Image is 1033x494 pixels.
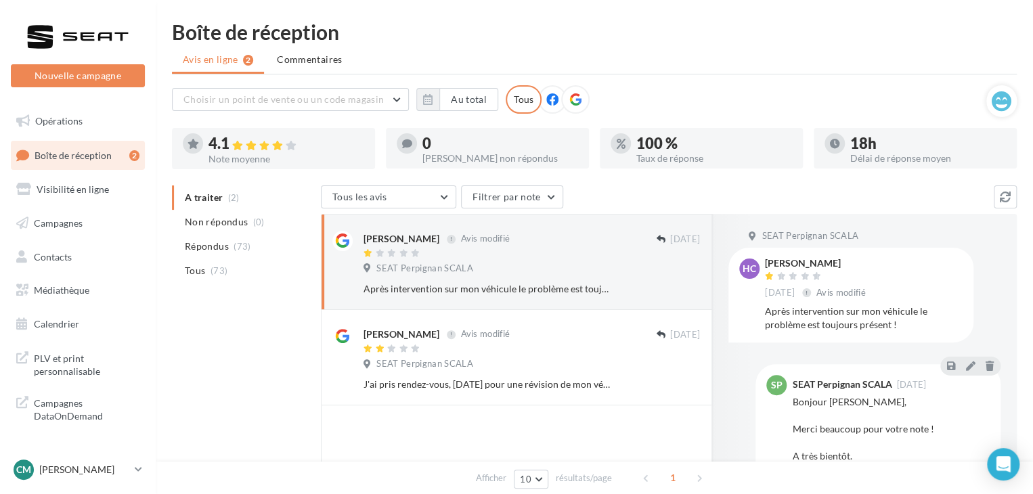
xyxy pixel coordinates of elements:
[461,185,563,208] button: Filtrer par note
[172,88,409,111] button: Choisir un point de vente ou un code magasin
[743,262,756,275] span: HC
[364,282,612,296] div: Après intervention sur mon véhicule le problème est toujours présent !
[520,474,531,485] span: 10
[376,358,473,370] span: SEAT Perpignan SCALA
[670,233,700,246] span: [DATE]
[34,394,139,423] span: Campagnes DataOnDemand
[8,310,148,338] a: Calendrier
[277,53,342,66] span: Commentaires
[34,284,89,296] span: Médiathèque
[8,388,148,428] a: Campagnes DataOnDemand
[422,136,578,151] div: 0
[636,136,792,151] div: 100 %
[39,463,129,476] p: [PERSON_NAME]
[987,448,1019,480] div: Open Intercom Messenger
[185,240,229,253] span: Répondus
[8,175,148,204] a: Visibilité en ligne
[506,85,542,114] div: Tous
[321,185,456,208] button: Tous les avis
[211,265,227,276] span: (73)
[792,395,990,490] div: Bonjour [PERSON_NAME], Merci beaucoup pour votre note ! A très bientôt. La #TeamSCALA
[253,217,265,227] span: (0)
[129,150,139,161] div: 2
[850,154,1006,163] div: Délai de réponse moyen
[636,154,792,163] div: Taux de réponse
[376,263,473,275] span: SEAT Perpignan SCALA
[896,380,926,389] span: [DATE]
[8,141,148,170] a: Boîte de réception2
[460,329,510,340] span: Avis modifié
[8,243,148,271] a: Contacts
[332,191,387,202] span: Tous les avis
[208,154,364,164] div: Note moyenne
[8,344,148,384] a: PLV et print personnalisable
[185,264,205,277] span: Tous
[476,472,506,485] span: Afficher
[556,472,612,485] span: résultats/page
[439,88,498,111] button: Au total
[765,287,795,299] span: [DATE]
[816,287,866,298] span: Avis modifié
[34,250,72,262] span: Contacts
[364,378,612,391] div: J'ai pris rendez-vous, [DATE] pour une révision de mon véhicule ainsi que pour mettre à jour les ...
[792,380,892,389] div: SEAT Perpignan SCALA
[183,93,384,105] span: Choisir un point de vente ou un code magasin
[16,463,31,476] span: Cm
[234,241,250,252] span: (73)
[34,349,139,378] span: PLV et print personnalisable
[765,305,963,332] div: Après intervention sur mon véhicule le problème est toujours présent !
[514,470,548,489] button: 10
[364,232,439,246] div: [PERSON_NAME]
[765,259,869,268] div: [PERSON_NAME]
[8,276,148,305] a: Médiathèque
[185,215,248,229] span: Non répondus
[35,149,112,160] span: Boîte de réception
[11,457,145,482] a: Cm [PERSON_NAME]
[364,328,439,341] div: [PERSON_NAME]
[208,136,364,152] div: 4.1
[34,217,83,229] span: Campagnes
[416,88,498,111] button: Au total
[662,467,684,489] span: 1
[850,136,1006,151] div: 18h
[11,64,145,87] button: Nouvelle campagne
[35,115,83,127] span: Opérations
[172,22,1017,42] div: Boîte de réception
[762,230,858,242] span: SEAT Perpignan SCALA
[771,378,783,392] span: SP
[37,183,109,195] span: Visibilité en ligne
[8,107,148,135] a: Opérations
[460,233,510,244] span: Avis modifié
[422,154,578,163] div: [PERSON_NAME] non répondus
[670,329,700,341] span: [DATE]
[34,318,79,330] span: Calendrier
[8,209,148,238] a: Campagnes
